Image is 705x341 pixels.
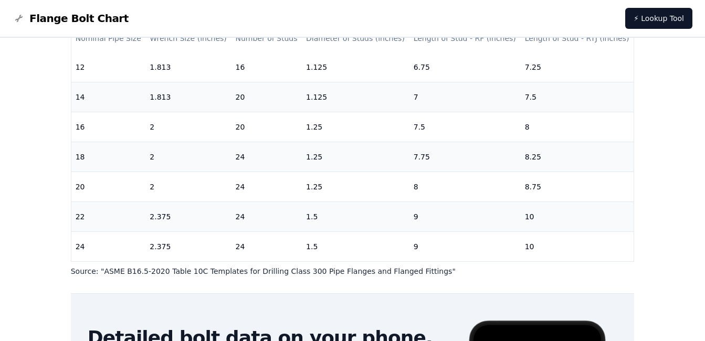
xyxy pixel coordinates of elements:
[145,112,231,142] td: 2
[302,172,409,201] td: 1.25
[71,52,146,82] td: 12
[145,52,231,82] td: 1.813
[302,52,409,82] td: 1.125
[521,52,634,82] td: 7.25
[71,201,146,231] td: 22
[29,11,129,26] span: Flange Bolt Chart
[409,231,521,261] td: 9
[71,266,635,276] p: Source: " ASME B16.5-2020 Table 10C Templates for Drilling Class 300 Pipe Flanges and Flanged Fit...
[409,201,521,231] td: 9
[71,112,146,142] td: 16
[302,112,409,142] td: 1.25
[145,231,231,261] td: 2.375
[145,201,231,231] td: 2.375
[302,201,409,231] td: 1.5
[231,52,302,82] td: 16
[409,112,521,142] td: 7.5
[231,82,302,112] td: 20
[13,12,25,25] img: Flange Bolt Chart Logo
[71,231,146,261] td: 24
[71,172,146,201] td: 20
[409,52,521,82] td: 6.75
[145,172,231,201] td: 2
[231,112,302,142] td: 20
[521,201,634,231] td: 10
[231,172,302,201] td: 24
[71,24,146,54] th: Nominal Pipe Size
[145,24,231,54] th: Wrench Size (inches)
[231,24,302,54] th: Number of Studs
[145,142,231,172] td: 2
[521,24,634,54] th: Length of Stud - RTJ (inches)
[409,172,521,201] td: 8
[302,142,409,172] td: 1.25
[302,231,409,261] td: 1.5
[409,82,521,112] td: 7
[409,142,521,172] td: 7.75
[625,8,692,29] a: ⚡ Lookup Tool
[302,82,409,112] td: 1.125
[145,82,231,112] td: 1.813
[521,172,634,201] td: 8.75
[521,112,634,142] td: 8
[13,11,129,26] a: Flange Bolt Chart LogoFlange Bolt Chart
[409,24,521,54] th: Length of Stud - RF (inches)
[302,24,409,54] th: Diameter of Studs (inches)
[231,231,302,261] td: 24
[71,142,146,172] td: 18
[71,82,146,112] td: 14
[521,82,634,112] td: 7.5
[521,231,634,261] td: 10
[231,201,302,231] td: 24
[521,142,634,172] td: 8.25
[231,142,302,172] td: 24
